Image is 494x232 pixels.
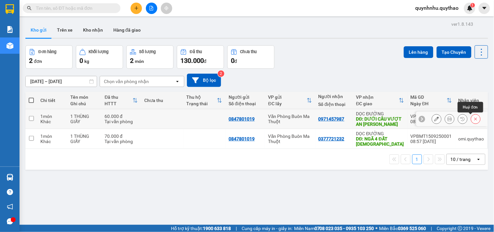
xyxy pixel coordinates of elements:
div: Số lượng [139,50,156,54]
span: | [236,225,237,232]
div: ver 1.8.143 [452,21,473,28]
span: copyright [458,226,462,231]
span: notification [7,204,13,210]
div: 1 THÙNG GIẤY [70,114,98,124]
span: 2 [130,57,134,65]
img: warehouse-icon [7,174,13,181]
div: Chưa thu [144,98,180,103]
span: plus [134,6,139,10]
div: Ghi chú [70,101,98,106]
div: Thu hộ [187,94,217,100]
button: aim [161,3,172,14]
strong: 0369 525 060 [398,226,426,231]
div: 1 món [40,114,64,119]
div: ĐC lấy [268,101,307,106]
div: DỌC ĐƯỜNG [356,131,404,136]
div: VPBMT1509250001 [411,134,452,139]
span: 0 [79,57,83,65]
div: Nhân viên [459,98,484,103]
button: Trên xe [52,22,78,38]
div: 08:57 [DATE] [411,139,452,144]
div: 0847801019 [229,136,255,141]
span: đ [234,59,237,64]
span: 1 [472,3,474,7]
div: Khác [40,119,64,124]
div: HTTT [105,101,133,106]
th: Toggle SortBy [183,92,226,109]
div: Tên món [70,94,98,100]
span: đ [204,59,206,64]
button: Kho gửi [25,22,52,38]
span: Hỗ trợ kỹ thuật: [171,225,231,232]
span: món [135,59,144,64]
div: Mã GD [411,94,447,100]
img: warehouse-icon [7,42,13,49]
input: Select a date range. [26,76,97,87]
strong: 1900 633 818 [203,226,231,231]
button: caret-down [479,3,490,14]
button: Khối lượng0kg [76,45,123,69]
th: Toggle SortBy [265,92,315,109]
div: Văn Phòng Buôn Ma Thuột [268,114,312,124]
strong: 0708 023 035 - 0935 103 250 [315,226,374,231]
span: caret-down [482,5,487,11]
button: Bộ lọc [187,74,221,87]
input: Tìm tên, số ĐT hoặc mã đơn [36,5,113,12]
button: Lên hàng [404,46,433,58]
div: Chi tiết [40,98,64,103]
div: 70.000 đ [105,134,138,139]
div: Huỷ đơn [458,102,483,112]
div: 1 THÙNG GIẤY [70,134,98,144]
div: Văn Phòng Buôn Ma Thuột [268,134,312,144]
div: DĐ: DƯỚI CẦU VƯỢT AN SƯƠNG [356,116,404,127]
div: Khác [40,139,64,144]
button: file-add [146,3,157,14]
span: Miền Nam [294,225,374,232]
div: Chưa thu [240,50,257,54]
div: Số điện thoại [318,102,350,107]
div: Người gửi [229,94,262,100]
div: Người nhận [318,94,350,99]
span: file-add [149,6,154,10]
div: VP gửi [268,94,307,100]
div: Trạng thái [187,101,217,106]
div: Đơn hàng [38,50,56,54]
svg: open [476,157,481,162]
th: Toggle SortBy [353,92,407,109]
button: Đơn hàng2đơn [25,45,73,69]
span: search [27,6,32,10]
svg: open [175,79,180,84]
div: Chọn văn phòng nhận [104,78,149,85]
img: icon-new-feature [467,5,473,11]
button: plus [131,3,142,14]
span: 0 [231,57,234,65]
div: Số điện thoại [229,101,262,106]
span: aim [164,6,169,10]
span: ⚪️ [376,227,378,230]
button: 1 [412,154,422,164]
div: Ngày ĐH [411,101,447,106]
button: Đã thu130.000đ [177,45,224,69]
span: 130.000 [180,57,204,65]
th: Toggle SortBy [407,92,455,109]
div: Tại văn phòng [105,119,138,124]
div: VP nhận [356,94,399,100]
div: 1 món [40,134,64,139]
div: DĐ: NGÃ 4 ĐẤT THÁNH [356,136,404,147]
div: 10 / trang [451,156,471,163]
span: question-circle [7,189,13,195]
div: Tại văn phòng [105,139,138,144]
span: | [431,225,432,232]
span: đơn [34,59,42,64]
div: omi.quythao [459,136,484,141]
div: Khối lượng [89,50,109,54]
sup: 2 [218,70,224,77]
sup: 1 [471,3,475,7]
button: Kho nhận [78,22,108,38]
button: Hàng đã giao [108,22,146,38]
div: 08:59 [DATE] [411,119,452,124]
button: Số lượng2món [126,45,174,69]
div: DỌC ĐƯỜNG [356,111,404,116]
span: quynhnhu.quythao [410,4,464,12]
span: Cung cấp máy in - giấy in: [242,225,292,232]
